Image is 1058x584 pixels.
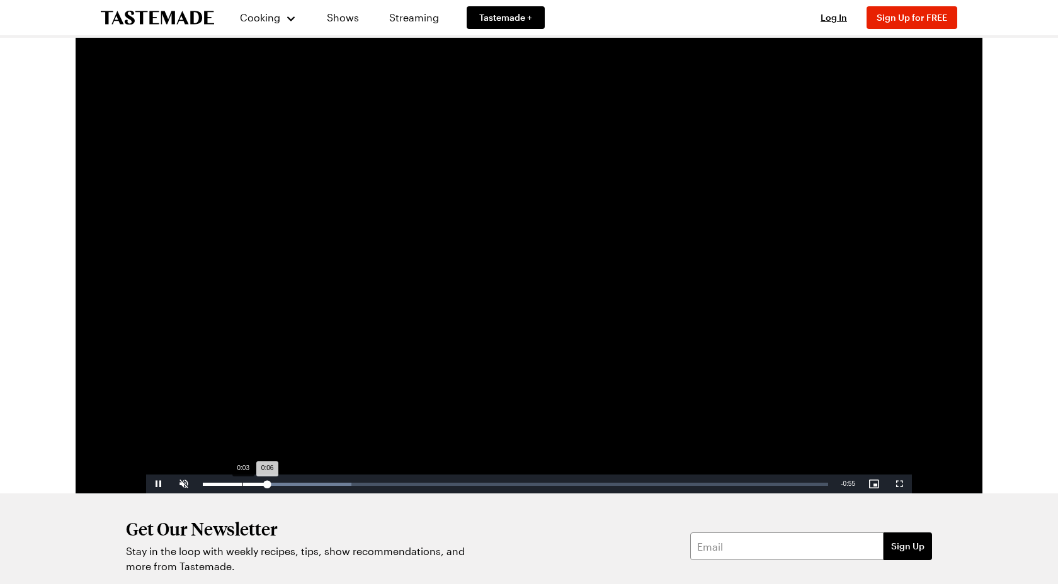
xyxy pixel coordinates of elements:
[203,483,828,486] div: Progress Bar
[877,12,947,23] span: Sign Up for FREE
[240,11,280,23] span: Cooking
[101,11,214,25] a: To Tastemade Home Page
[171,474,196,493] button: Unmute
[887,474,912,493] button: Fullscreen
[843,480,855,487] span: 0:55
[479,11,532,24] span: Tastemade +
[862,474,887,493] button: Picture-in-Picture
[891,540,924,553] span: Sign Up
[884,532,932,560] button: Sign Up
[821,12,847,23] span: Log In
[867,6,957,29] button: Sign Up for FREE
[126,519,472,539] h2: Get Our Newsletter
[126,544,472,574] p: Stay in the loop with weekly recipes, tips, show recommendations, and more from Tastemade.
[239,3,297,33] button: Cooking
[690,532,884,560] input: Email
[467,6,545,29] a: Tastemade +
[146,63,912,493] video-js: Video Player
[146,474,171,493] button: Pause
[809,11,859,24] button: Log In
[841,480,843,487] span: -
